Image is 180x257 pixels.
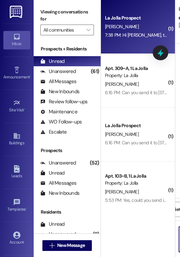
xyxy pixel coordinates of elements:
div: (52) [88,158,101,168]
div: Prospects [34,147,101,154]
i:  [49,243,55,248]
button: New Message [42,240,92,251]
div: (61) [89,66,101,77]
div: Apt. 309~A, 1 La Jolla [105,65,167,72]
span: [PERSON_NAME] [105,189,139,195]
div: Unanswered [40,159,76,167]
span: New Message [57,242,85,249]
div: Unanswered [40,231,76,238]
span: • [30,74,31,78]
a: Site Visit • [3,97,30,115]
div: Escalate [40,128,67,136]
a: Inbox [3,31,30,49]
div: Apt. 103~B, 1 La Jolla [105,173,167,180]
a: Templates • [3,196,30,215]
div: Unread [40,58,65,65]
div: (9) [91,229,101,240]
div: Prospects + Residents [34,45,101,52]
span: [PERSON_NAME] [105,24,139,30]
div: All Messages [40,180,76,187]
div: Property: La Jolla [105,180,167,187]
a: Leads [3,163,30,181]
span: [PERSON_NAME] [105,81,139,87]
div: Unread [40,221,65,228]
div: La Jolla Prospect [105,122,167,129]
div: Review follow-ups [40,98,87,105]
div: Residents [34,209,101,216]
div: Unread [40,170,65,177]
i:  [86,27,90,33]
a: Buildings [3,130,30,148]
span: • [24,107,25,111]
div: La Jolla Prospect [105,14,167,22]
input: All communities [43,25,83,35]
label: Viewing conversations for [40,7,94,25]
div: New Inbounds [40,190,79,197]
span: [PERSON_NAME] [105,131,139,137]
span: • [26,206,27,211]
div: New Inbounds [40,88,79,95]
div: All Messages [40,78,76,85]
div: Unanswered [40,68,76,75]
div: Maintenance [40,108,77,115]
a: Account [3,229,30,248]
div: Property: La Jolla [105,72,167,79]
div: WO Follow-ups [40,118,82,125]
img: ResiDesk Logo [10,6,24,18]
